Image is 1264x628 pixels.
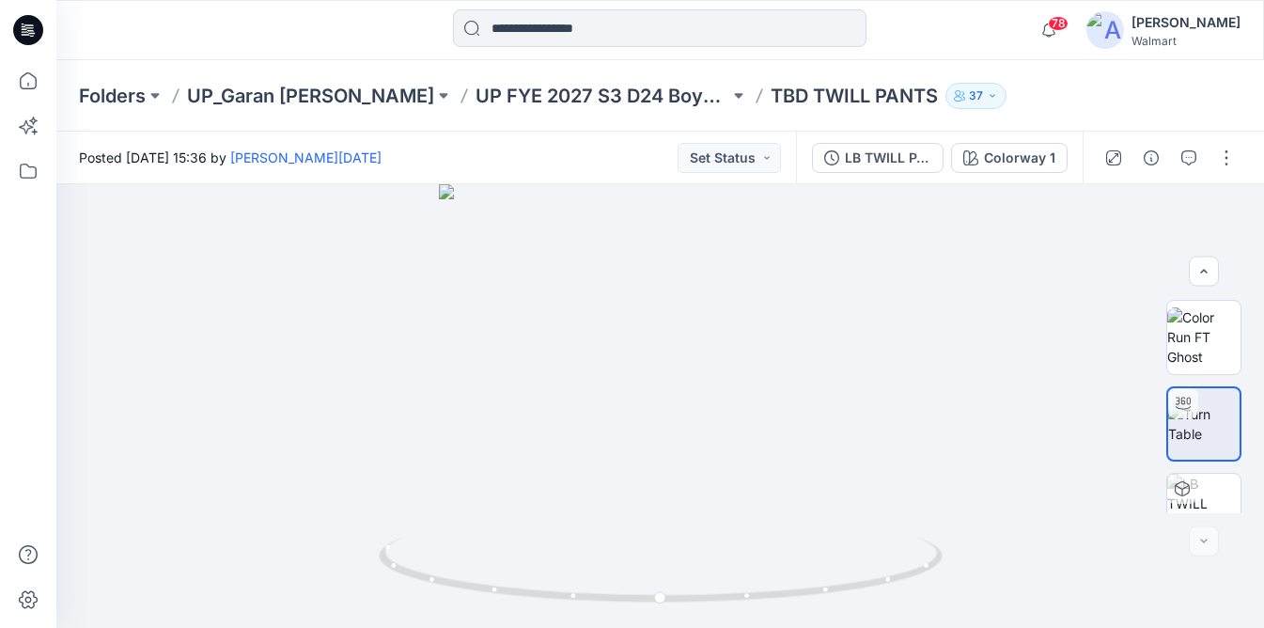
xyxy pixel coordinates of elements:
p: 37 [969,86,983,106]
img: Turn Table [1168,404,1240,444]
button: Details [1136,143,1166,173]
div: LB TWILL PANTS [845,148,931,168]
div: Walmart [1131,34,1241,48]
p: TBD TWILL PANTS [771,83,938,109]
a: UP_Garan [PERSON_NAME] [187,83,434,109]
span: 78 [1048,16,1069,31]
div: [PERSON_NAME] [1131,11,1241,34]
button: LB TWILL PANTS [812,143,944,173]
a: [PERSON_NAME][DATE] [230,149,382,165]
img: Color Run FT Ghost [1167,307,1241,367]
img: avatar [1086,11,1124,49]
span: Posted [DATE] 15:36 by [79,148,382,167]
button: 37 [945,83,1007,109]
img: LB TWILL PANTS Colorway 1 [1167,474,1241,547]
div: Colorway 1 [984,148,1055,168]
a: Folders [79,83,146,109]
button: Colorway 1 [951,143,1068,173]
a: UP FYE 2027 S3 D24 Boys [PERSON_NAME] [476,83,729,109]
